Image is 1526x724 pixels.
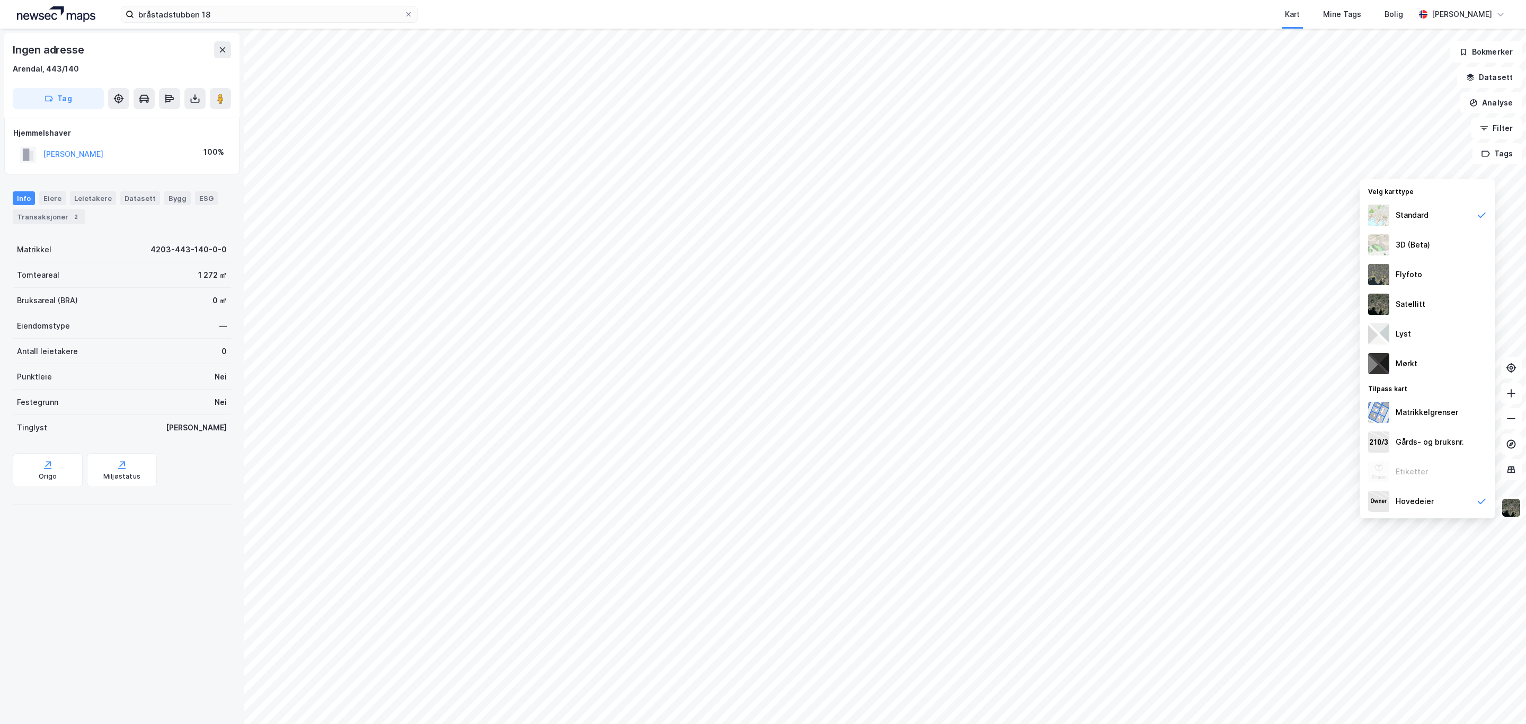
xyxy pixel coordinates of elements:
div: Kart [1285,8,1300,21]
img: Z [1368,461,1389,482]
div: [PERSON_NAME] [1432,8,1492,21]
div: Antall leietakere [17,345,78,358]
div: Matrikkel [17,243,51,256]
img: majorOwner.b5e170eddb5c04bfeeff.jpeg [1368,491,1389,512]
img: nCdM7BzjoCAAAAAElFTkSuQmCC [1368,353,1389,374]
div: 100% [203,146,224,158]
div: ESG [195,191,218,205]
div: Gårds- og bruksnr. [1396,436,1464,448]
input: Søk på adresse, matrikkel, gårdeiere, leietakere eller personer [134,6,404,22]
div: Eiere [39,191,66,205]
img: logo.a4113a55bc3d86da70a041830d287a7e.svg [17,6,95,22]
img: Z [1368,234,1389,255]
div: 0 ㎡ [212,294,227,307]
div: Eiendomstype [17,320,70,332]
div: Origo [39,472,57,481]
div: Nei [215,370,227,383]
div: Etiketter [1396,465,1428,478]
div: Tinglyst [17,421,47,434]
div: 1 272 ㎡ [198,269,227,281]
div: Ingen adresse [13,41,86,58]
img: luj3wr1y2y3+OchiMxRmMxRlscgabnMEmZ7DJGWxyBpucwSZnsMkZbHIGm5zBJmewyRlscgabnMEmZ7DJGWxyBpucwSZnsMkZ... [1368,323,1389,345]
div: Transaksjoner [13,209,85,224]
div: Tilpass kart [1360,378,1495,398]
div: Lyst [1396,328,1411,340]
div: Tomteareal [17,269,59,281]
img: 9k= [1368,294,1389,315]
div: Standard [1396,209,1429,222]
div: Flyfoto [1396,268,1422,281]
div: Bruksareal (BRA) [17,294,78,307]
div: 3D (Beta) [1396,239,1430,251]
img: Z [1368,205,1389,226]
img: cadastreBorders.cfe08de4b5ddd52a10de.jpeg [1368,402,1389,423]
div: Miljøstatus [103,472,140,481]
div: Mine Tags [1323,8,1361,21]
div: Matrikkelgrenser [1396,406,1458,419]
button: Filter [1471,118,1522,139]
img: Z [1368,264,1389,285]
div: Arendal, 443/140 [13,63,79,75]
div: 2 [70,211,81,222]
div: Info [13,191,35,205]
img: cadastreKeys.547ab17ec502f5a4ef2b.jpeg [1368,431,1389,453]
button: Datasett [1457,67,1522,88]
div: Velg karttype [1360,181,1495,200]
div: Nei [215,396,227,409]
div: Festegrunn [17,396,58,409]
button: Bokmerker [1450,41,1522,63]
div: Satellitt [1396,298,1425,311]
div: Bolig [1385,8,1403,21]
div: Punktleie [17,370,52,383]
div: 0 [221,345,227,358]
button: Tag [13,88,104,109]
button: Analyse [1460,92,1522,113]
div: Hjemmelshaver [13,127,230,139]
button: Tags [1472,143,1522,164]
div: — [219,320,227,332]
div: Bygg [164,191,191,205]
iframe: Chat Widget [1473,673,1526,724]
div: Hovedeier [1396,495,1434,508]
div: Mørkt [1396,357,1417,370]
div: [PERSON_NAME] [166,421,227,434]
div: Datasett [120,191,160,205]
img: 9k= [1501,498,1521,518]
div: Leietakere [70,191,116,205]
div: 4203-443-140-0-0 [150,243,227,256]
